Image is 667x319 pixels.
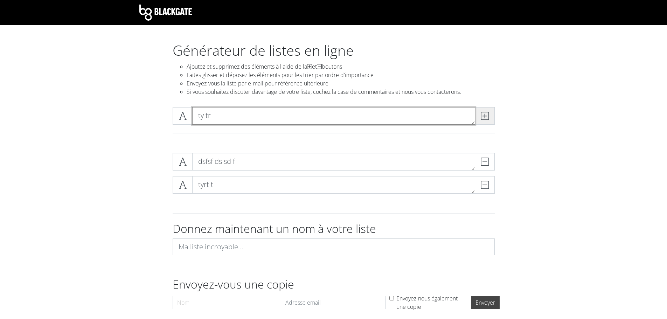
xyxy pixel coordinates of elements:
font: Ajoutez et supprimez des éléments à l'aide de la [187,63,307,70]
input: Adresse email [281,296,386,309]
font: Si vous souhaitez discuter davantage de votre liste, cochez la case de commentaires et nous vous ... [187,88,461,96]
img: Blackgate [139,5,192,21]
font: et [312,63,317,70]
font: Envoyez-vous la liste par e-mail pour référence ultérieure [187,79,328,87]
font: Donnez maintenant un nom à votre liste [173,221,376,236]
font: Envoyez-nous également une copie [396,294,458,311]
font: Envoyez-vous une copie [173,277,294,292]
input: Envoyer [471,296,500,309]
font: boutons [322,63,342,70]
font: Générateur de listes en ligne [173,41,354,60]
input: Ma liste incroyable... [173,238,495,255]
input: Nom [173,296,278,309]
font: Faites glisser et déposez les éléments pour les trier par ordre d'importance [187,71,374,79]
